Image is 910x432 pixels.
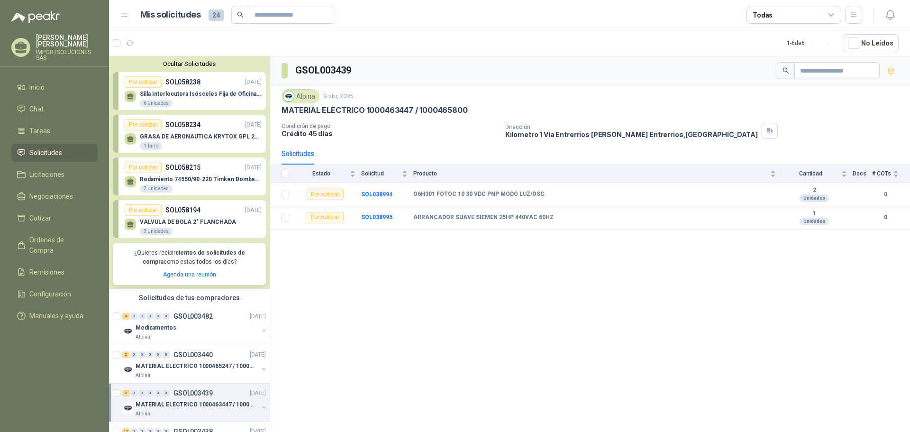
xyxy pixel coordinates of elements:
p: GSOL003440 [173,351,213,358]
img: Company Logo [122,326,134,337]
a: Tareas [11,122,98,140]
th: Producto [413,165,782,183]
div: 4 [122,313,129,320]
div: 3 Unidades [140,228,173,235]
p: IMPORTSOLUCIONES SAS [36,49,98,61]
p: [DATE] [250,350,266,359]
h3: GSOL003439 [295,63,353,78]
p: [DATE] [250,312,266,321]
p: Medicamentos [136,323,176,332]
span: Tareas [29,126,50,136]
div: 0 [146,390,154,396]
span: Órdenes de Compra [29,235,89,256]
span: Licitaciones [29,169,64,180]
div: 0 [138,351,146,358]
div: 0 [163,351,170,358]
img: Company Logo [122,403,134,414]
div: Unidades [800,194,829,202]
b: 1 [782,210,847,218]
div: 0 [138,390,146,396]
p: [PERSON_NAME] [PERSON_NAME] [36,34,98,47]
div: 0 [146,313,154,320]
div: Ocultar SolicitudesPor cotizarSOL058238[DATE] Silla Interlocutora Isósceles Fija de Oficina Tela ... [109,56,270,289]
a: 2 0 0 0 0 0 GSOL003439[DATE] Company LogoMATERIAL ELECTRICO 1000463447 / 1000465800Alpina [122,387,268,418]
p: SOL058215 [165,162,200,173]
p: GRASA DE AERONAUTICA KRYTOX GPL 207 (SE ADJUNTA IMAGEN DE REFERENCIA) [140,133,262,140]
b: 0 [872,190,899,199]
b: 0 [872,213,899,222]
b: cientos de solicitudes de compra [143,249,245,265]
p: SOL058194 [165,205,200,215]
a: SOL038995 [361,214,392,221]
img: Logo peakr [11,11,60,23]
a: Manuales y ayuda [11,307,98,325]
p: VALVULA DE BOLA 2" FLANCHADA [140,219,236,225]
p: Kilometro 1 Vía Entrerrios [PERSON_NAME] Entrerrios , [GEOGRAPHIC_DATA] [505,130,758,138]
a: Por cotizarSOL058194[DATE] VALVULA DE BOLA 2" FLANCHADA3 Unidades [113,200,266,238]
a: Agenda una reunión [163,271,216,278]
p: Rodamiento 74550/90-220 Timken BombaVG40 [140,176,262,183]
th: # COTs [872,165,910,183]
p: SOL058234 [165,119,200,130]
p: [DATE] [250,388,266,397]
p: [DATE] [245,120,262,129]
a: Cotizar [11,209,98,227]
div: Unidades [800,218,829,225]
a: Configuración [11,285,98,303]
b: SOL038994 [361,191,392,198]
p: Dirección [505,124,758,130]
div: 1 Tarro [140,142,162,150]
a: Por cotizarSOL058234[DATE] GRASA DE AERONAUTICA KRYTOX GPL 207 (SE ADJUNTA IMAGEN DE REFERENCIA)1... [113,115,266,153]
div: 2 Unidades [140,185,173,193]
div: 1 - 6 de 6 [787,36,835,51]
img: Company Logo [122,364,134,376]
p: GSOL003439 [173,390,213,396]
span: Negociaciones [29,191,73,202]
div: 0 [155,351,162,358]
th: Docs [853,165,872,183]
p: Alpina [136,333,150,341]
span: search [237,11,244,18]
p: 9 abr, 2025 [323,92,354,101]
div: 2 [122,390,129,396]
th: Solicitud [361,165,413,183]
span: Producto [413,170,768,177]
div: Por cotizar [125,76,162,88]
span: Inicio [29,82,45,92]
div: Por cotizar [125,162,162,173]
span: Solicitud [361,170,400,177]
span: Cantidad [782,170,839,177]
b: ARRANCADOR SUAVE SIEMEN 25HP 440VAC 60HZ [413,214,554,221]
p: SOL058238 [165,77,200,87]
p: Alpina [136,410,150,418]
div: Alpina [282,89,319,103]
a: 4 0 0 0 0 0 GSOL003482[DATE] Company LogoMedicamentosAlpina [122,311,268,341]
p: Silla Interlocutora Isósceles Fija de Oficina Tela Negra Just Home Collection [140,91,262,97]
p: ¿Quieres recibir como estas todos los días? [118,248,260,267]
a: Órdenes de Compra [11,231,98,259]
div: 6 Unidades [140,100,173,107]
p: Alpina [136,372,150,379]
a: Por cotizarSOL058215[DATE] Rodamiento 74550/90-220 Timken BombaVG402 Unidades [113,157,266,195]
div: 0 [130,390,137,396]
span: Solicitudes [29,147,62,158]
div: 0 [146,351,154,358]
div: Por cotizar [125,204,162,216]
p: [DATE] [245,206,262,215]
span: Cotizar [29,213,51,223]
span: search [783,67,789,74]
a: Por cotizarSOL058238[DATE] Silla Interlocutora Isósceles Fija de Oficina Tela Negra Just Home Col... [113,72,266,110]
div: 0 [138,313,146,320]
a: Licitaciones [11,165,98,184]
p: [DATE] [245,163,262,172]
p: MATERIAL ELECTRICO 1000463447 / 1000465800 [282,105,467,115]
p: GSOL003482 [173,313,213,320]
a: Solicitudes [11,144,98,162]
div: Por cotizar [307,212,344,223]
span: Remisiones [29,267,64,277]
p: MATERIAL ELECTRICO 1000465247 / 1000466995 [136,361,254,370]
img: Company Logo [283,91,294,101]
div: 0 [155,313,162,320]
div: 0 [130,351,137,358]
a: Remisiones [11,263,98,281]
